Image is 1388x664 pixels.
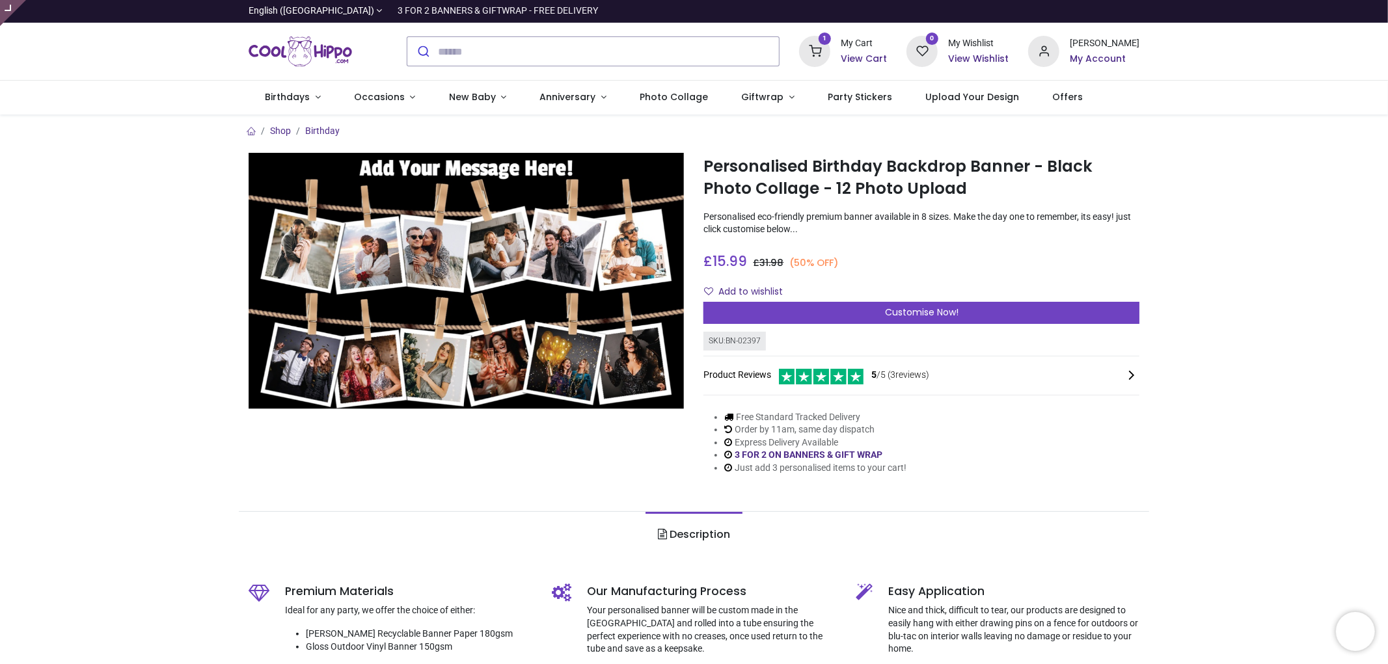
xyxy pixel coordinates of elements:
[724,436,906,449] li: Express Delivery Available
[724,423,906,436] li: Order by 11am, same day dispatch
[432,81,523,114] a: New Baby
[724,411,906,424] li: Free Standard Tracked Delivery
[249,33,353,70] img: Cool Hippo
[640,90,708,103] span: Photo Collage
[735,449,882,460] a: 3 FOR 2 ON BANNERS & GIFT WRAP
[789,256,839,270] small: (50% OFF)
[1070,53,1139,66] a: My Account
[646,512,742,557] a: Description
[523,81,623,114] a: Anniversary
[703,252,747,271] span: £
[337,81,432,114] a: Occasions
[819,33,831,45] sup: 1
[888,604,1140,655] p: Nice and thick, difficult to tear, our products are designed to easily hang with either drawing p...
[306,641,533,654] li: Gloss Outdoor Vinyl Banner 150gsm
[713,252,747,271] span: 15.99
[354,90,405,103] span: Occasions
[948,53,1009,66] a: View Wishlist
[1070,37,1139,50] div: [PERSON_NAME]
[703,281,794,303] button: Add to wishlistAdd to wishlist
[703,367,1139,384] div: Product Reviews
[249,81,338,114] a: Birthdays
[305,126,340,136] a: Birthday
[753,256,783,269] span: £
[906,46,938,56] a: 0
[871,369,877,380] span: 5
[540,90,596,103] span: Anniversary
[759,256,783,269] span: 31.98
[888,583,1140,600] h5: Easy Application
[925,90,1019,103] span: Upload Your Design
[587,604,836,655] p: Your personalised banner will be custom made in the [GEOGRAPHIC_DATA] and rolled into a tube ensu...
[866,5,1139,18] iframe: Customer reviews powered by Trustpilot
[841,37,887,50] div: My Cart
[249,5,383,18] a: English ([GEOGRAPHIC_DATA])
[407,37,438,66] button: Submit
[587,583,836,600] h5: Our Manufacturing Process
[1336,612,1375,651] iframe: Brevo live chat
[285,583,533,600] h5: Premium Materials
[885,306,959,319] span: Customise Now!
[704,287,713,296] i: Add to wishlist
[871,369,929,382] span: /5 ( 3 reviews)
[725,81,811,114] a: Giftwrap
[741,90,783,103] span: Giftwrap
[285,604,533,617] p: Ideal for any party, we offer the choice of either:
[841,53,887,66] a: View Cart
[265,90,310,103] span: Birthdays
[249,33,353,70] a: Logo of Cool Hippo
[926,33,938,45] sup: 0
[1053,90,1083,103] span: Offers
[703,332,766,351] div: SKU: BN-02397
[398,5,598,18] div: 3 FOR 2 BANNERS & GIFTWRAP - FREE DELIVERY
[270,126,291,136] a: Shop
[703,211,1139,236] p: Personalised eco-friendly premium banner available in 8 sizes. Make the day one to remember, its ...
[724,462,906,475] li: Just add 3 personalised items to your cart!
[948,37,1009,50] div: My Wishlist
[799,46,830,56] a: 1
[449,90,496,103] span: New Baby
[828,90,892,103] span: Party Stickers
[703,155,1139,200] h1: Personalised Birthday Backdrop Banner - Black Photo Collage - 12 Photo Upload
[306,628,533,641] li: [PERSON_NAME] Recyclable Banner Paper 180gsm
[249,153,685,409] img: Personalised Birthday Backdrop Banner - Black Photo Collage - 12 Photo Upload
